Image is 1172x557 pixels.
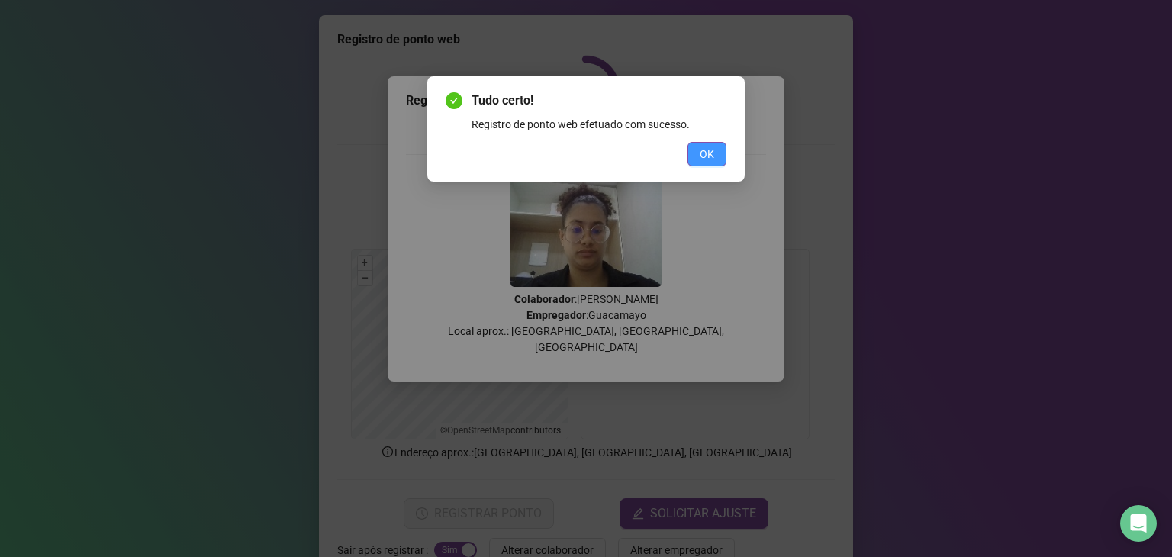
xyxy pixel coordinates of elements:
button: OK [687,142,726,166]
span: check-circle [446,92,462,109]
span: Tudo certo! [472,92,726,110]
div: Open Intercom Messenger [1120,505,1157,542]
span: OK [700,146,714,163]
div: Registro de ponto web efetuado com sucesso. [472,116,726,133]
